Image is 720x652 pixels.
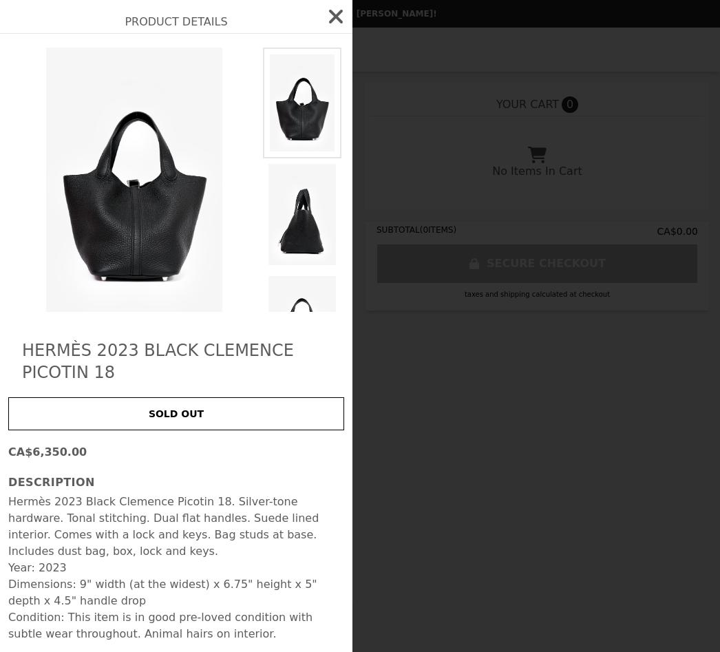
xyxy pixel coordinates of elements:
[8,48,260,312] img: Default Title
[8,444,344,461] p: CA$6,350.00
[8,397,344,430] button: SOLD OUT
[22,339,330,383] h2: Hermès 2023 Black Clemence Picotin 18
[8,474,344,491] h3: Description
[263,158,341,271] img: Default Title
[8,494,344,560] p: Hermès 2023 Black Clemence Picotin 18. Silver-tone hardware. Tonal stitching. Dual flat handles. ...
[263,271,341,383] img: Default Title
[263,48,341,158] img: Default Title
[8,560,344,642] p: Year: 2023 Dimensions: 9" width (at the widest) x 6.75" height x 5" depth x 4.5" handle drop Cond...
